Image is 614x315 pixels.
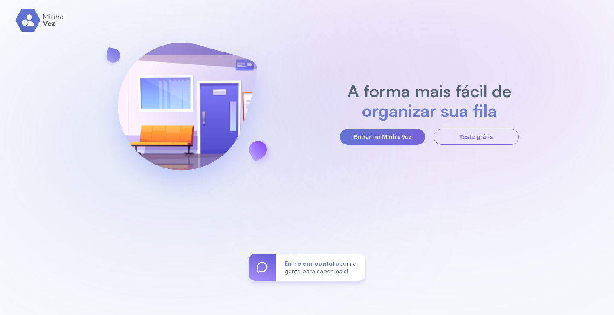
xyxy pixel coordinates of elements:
[343,81,516,101] h2: A forma mais fácil de
[434,129,519,145] button: Teste grátis
[249,254,365,281] a: Entre em contatocom a gente para saber mais!
[95,20,279,205] img: banner-login.svg
[284,260,339,267] span: Entre em contato
[343,101,516,120] h2: organizar sua fila
[340,129,425,145] button: Entrar no Minha Vez
[15,9,64,32] img: logo.svg
[276,254,365,281] div: com a gente para saber mais!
